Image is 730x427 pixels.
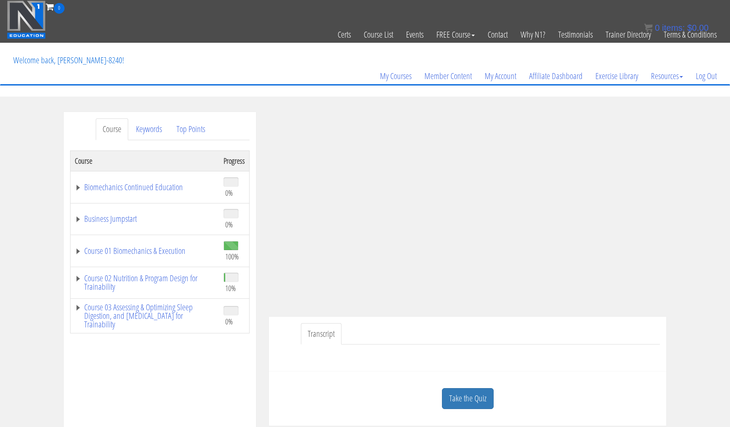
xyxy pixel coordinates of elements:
[225,220,233,229] span: 0%
[478,56,523,97] a: My Account
[400,14,430,56] a: Events
[75,183,215,191] a: Biomechanics Continued Education
[552,14,599,56] a: Testimonials
[687,23,709,32] bdi: 0.00
[514,14,552,56] a: Why N1?
[170,118,212,140] a: Top Points
[662,23,685,32] span: items:
[689,56,723,97] a: Log Out
[7,0,46,39] img: n1-education
[96,118,128,140] a: Course
[418,56,478,97] a: Member Content
[54,3,65,14] span: 0
[331,14,357,56] a: Certs
[75,247,215,255] a: Course 01 Biomechanics & Execution
[225,188,233,197] span: 0%
[657,14,723,56] a: Terms & Conditions
[374,56,418,97] a: My Courses
[225,283,236,293] span: 10%
[225,252,239,261] span: 100%
[225,317,233,326] span: 0%
[644,24,653,32] img: icon11.png
[71,150,220,171] th: Course
[430,14,481,56] a: FREE Course
[645,56,689,97] a: Resources
[599,14,657,56] a: Trainer Directory
[7,43,130,77] p: Welcome back, [PERSON_NAME]-8240!
[219,150,250,171] th: Progress
[75,303,215,329] a: Course 03 Assessing & Optimizing Sleep Digestion, and [MEDICAL_DATA] for Trainability
[75,215,215,223] a: Business Jumpstart
[644,23,709,32] a: 0 items: $0.00
[357,14,400,56] a: Course List
[481,14,514,56] a: Contact
[301,323,341,345] a: Transcript
[589,56,645,97] a: Exercise Library
[442,388,494,409] a: Take the Quiz
[687,23,692,32] span: $
[523,56,589,97] a: Affiliate Dashboard
[655,23,659,32] span: 0
[46,1,65,12] a: 0
[75,274,215,291] a: Course 02 Nutrition & Program Design for Trainability
[129,118,169,140] a: Keywords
